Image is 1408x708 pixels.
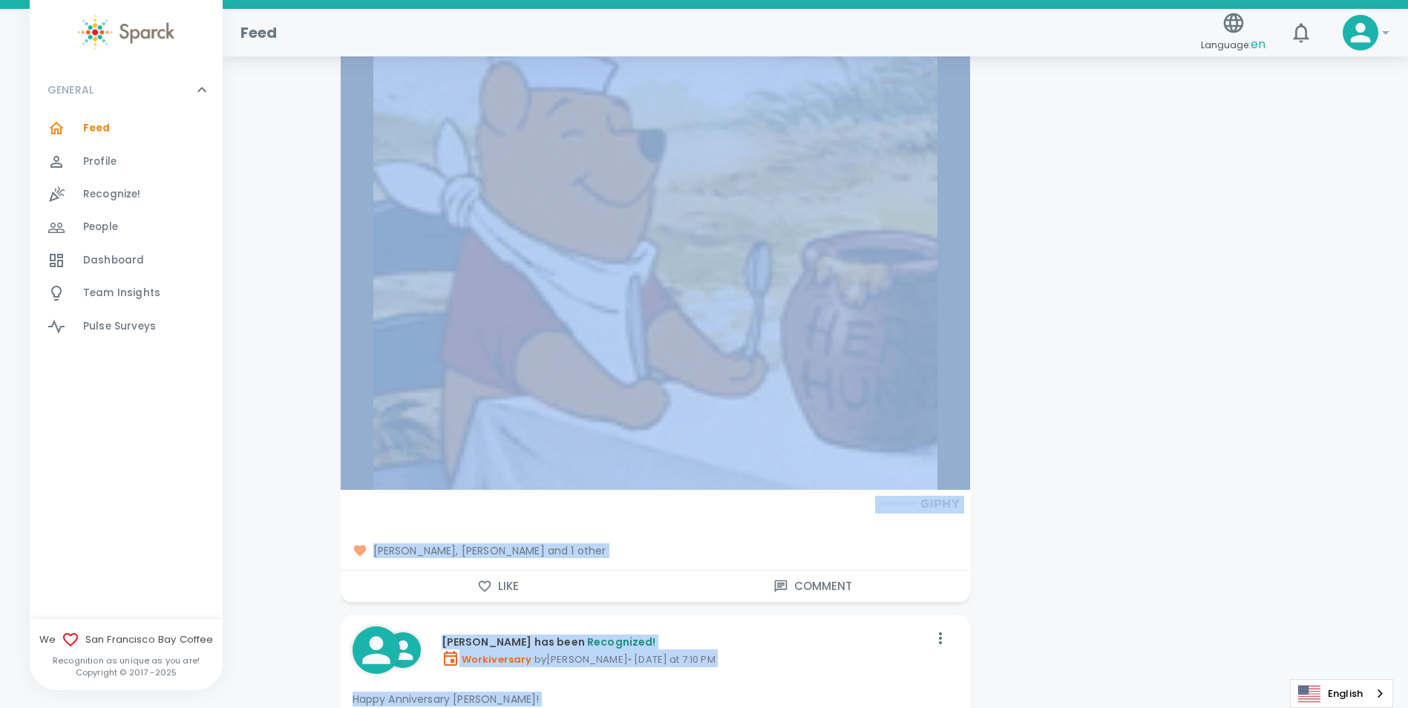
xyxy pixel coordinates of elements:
[48,82,94,97] p: GENERAL
[30,277,223,309] a: Team Insights
[30,112,223,349] div: GENERAL
[1251,36,1265,53] span: en
[30,68,223,112] div: GENERAL
[655,571,970,602] button: Comment
[587,635,656,649] span: Recognized!
[30,666,223,678] p: Copyright © 2017 - 2025
[875,499,964,508] img: Powered by GIPHY
[30,211,223,243] a: People
[1195,7,1271,59] button: Language:en
[83,187,141,202] span: Recognize!
[83,154,117,169] span: Profile
[1201,35,1265,55] span: Language:
[30,178,223,211] a: Recognize!
[30,112,223,145] a: Feed
[353,543,958,558] span: [PERSON_NAME], [PERSON_NAME] and 1 other
[1290,679,1393,708] aside: Language selected: English
[442,635,929,649] p: [PERSON_NAME] has been
[30,244,223,277] a: Dashboard
[83,121,111,136] span: Feed
[1290,679,1393,708] div: Language
[30,655,223,666] p: Recognition as unique as you are!
[83,253,144,268] span: Dashboard
[30,15,223,50] a: Sparck logo
[353,692,958,707] p: Happy Anniversary [PERSON_NAME]!
[341,571,655,602] button: Like
[78,15,174,50] img: Sparck logo
[83,319,156,334] span: Pulse Surveys
[30,310,223,343] a: Pulse Surveys
[83,286,160,301] span: Team Insights
[240,21,278,45] h1: Feed
[30,631,223,649] span: We San Francisco Bay Coffee
[83,220,118,235] span: People
[30,145,223,178] a: Profile
[1291,680,1392,707] a: English
[442,652,532,666] span: Workiversary
[442,649,929,667] p: by [PERSON_NAME] • [DATE] at 7:10 PM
